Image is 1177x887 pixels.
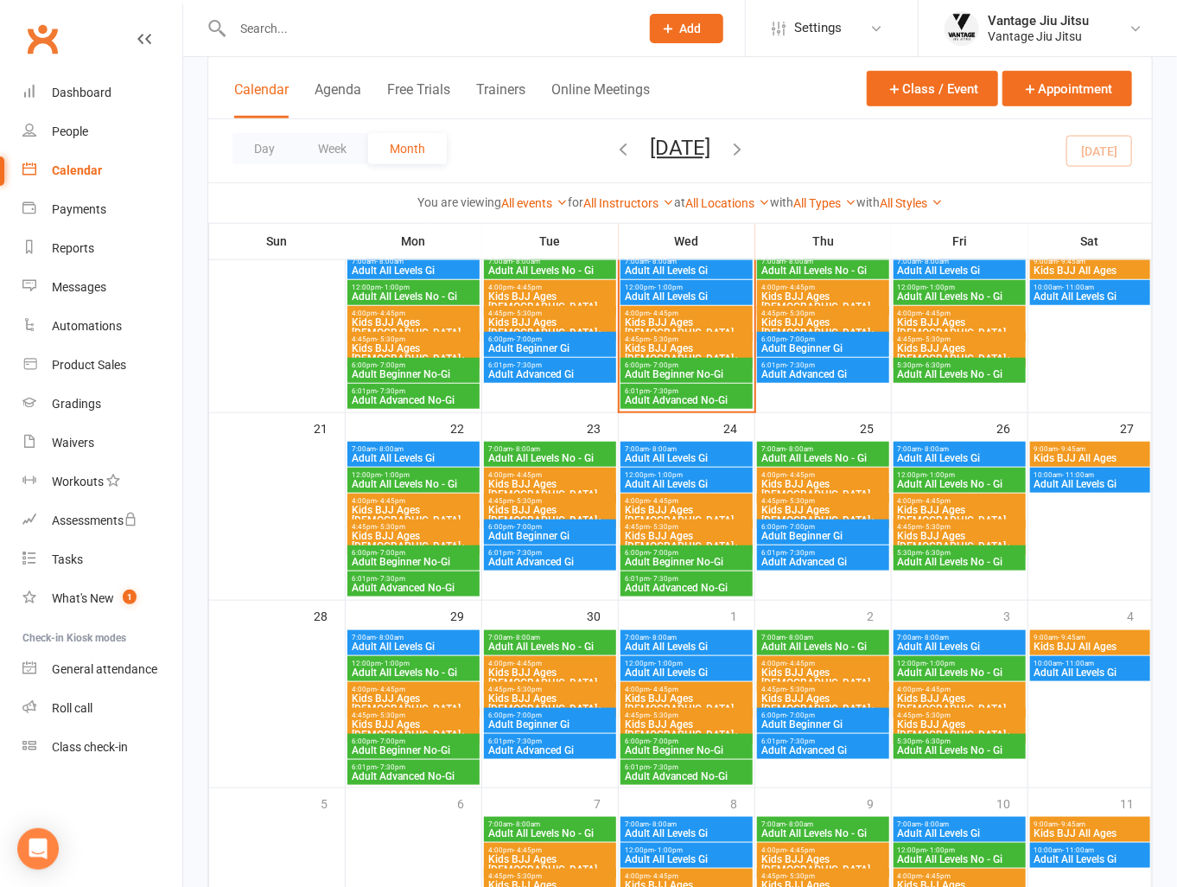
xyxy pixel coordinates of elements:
[793,196,856,210] a: All Types
[22,501,182,540] a: Assessments
[368,133,447,164] button: Month
[22,346,182,385] a: Product Sales
[381,284,410,291] span: - 1:00pm
[351,361,476,369] span: 6:00pm
[351,505,476,526] span: Kids BJJ Ages [DEMOGRAPHIC_DATA]
[351,258,476,265] span: 7:00am
[755,223,892,259] th: Thu
[487,531,613,541] span: Adult Beginner Gi
[760,309,886,317] span: 4:45pm
[568,195,583,209] strong: for
[487,361,613,369] span: 6:01pm
[22,229,182,268] a: Reports
[624,335,749,343] span: 4:45pm
[315,81,361,118] button: Agenda
[52,280,106,294] div: Messages
[487,343,613,354] span: Adult Beginner Gi
[770,195,793,209] strong: with
[22,424,182,463] a: Waivers
[1003,601,1027,629] div: 3
[22,112,182,151] a: People
[654,471,683,479] span: - 1:00pm
[351,291,476,302] span: Adult All Levels No - Gi
[794,9,842,48] span: Settings
[624,369,749,380] span: Adult Beginner No-Gi
[351,479,476,489] span: Adult All Levels No - Gi
[487,369,613,380] span: Adult Advanced Gi
[52,591,114,605] div: What's New
[1034,660,1147,667] span: 10:00am
[512,445,540,453] span: - 8:00am
[1034,265,1147,276] span: Kids BJJ All Ages
[513,686,542,693] span: - 5:30pm
[624,634,749,641] span: 7:00am
[583,196,674,210] a: All Instructors
[52,397,101,411] div: Gradings
[624,660,749,667] span: 12:00pm
[52,436,94,450] div: Waivers
[513,549,542,557] span: - 7:30pm
[650,361,678,369] span: - 7:00pm
[351,641,476,652] span: Adult All Levels Gi
[314,413,345,442] div: 21
[487,549,613,557] span: 6:01pm
[482,223,619,259] th: Tue
[450,413,481,442] div: 22
[927,471,956,479] span: - 1:00pm
[760,634,886,641] span: 7:00am
[52,124,88,138] div: People
[649,258,677,265] span: - 8:00am
[52,319,122,333] div: Automations
[892,223,1028,259] th: Fri
[487,317,613,338] span: Kids BJJ Ages [DEMOGRAPHIC_DATA]+
[587,413,618,442] div: 23
[476,81,525,118] button: Trainers
[624,395,749,405] span: Adult Advanced No-Gi
[786,284,815,291] span: - 4:45pm
[513,284,542,291] span: - 4:45pm
[351,343,476,364] span: Kids BJJ Ages [DEMOGRAPHIC_DATA]+
[487,335,613,343] span: 6:00pm
[897,445,1022,453] span: 7:00am
[22,540,182,579] a: Tasks
[649,634,677,641] span: - 8:00am
[377,335,405,343] span: - 5:30pm
[760,497,886,505] span: 4:45pm
[996,413,1027,442] div: 26
[624,523,749,531] span: 4:45pm
[351,523,476,531] span: 4:45pm
[351,445,476,453] span: 7:00am
[513,361,542,369] span: - 7:30pm
[52,358,126,372] div: Product Sales
[786,335,815,343] span: - 7:00pm
[760,557,886,567] span: Adult Advanced Gi
[650,136,710,160] button: [DATE]
[513,497,542,505] span: - 5:30pm
[624,479,749,489] span: Adult All Levels Gi
[501,196,568,210] a: All events
[649,445,677,453] span: - 8:00am
[351,497,476,505] span: 4:00pm
[123,590,137,604] span: 1
[786,471,815,479] span: - 4:45pm
[650,387,678,395] span: - 7:30pm
[1059,634,1086,641] span: - 9:45am
[654,284,683,291] span: - 1:00pm
[867,601,891,629] div: 2
[760,505,886,526] span: Kids BJJ Ages [DEMOGRAPHIC_DATA]+
[674,195,685,209] strong: at
[624,309,749,317] span: 4:00pm
[624,471,749,479] span: 12:00pm
[786,523,815,531] span: - 7:00pm
[897,505,1022,526] span: Kids BJJ Ages [DEMOGRAPHIC_DATA]
[351,471,476,479] span: 12:00pm
[52,475,104,488] div: Workouts
[624,583,749,593] span: Adult Advanced No-Gi
[897,497,1022,505] span: 4:00pm
[927,660,956,667] span: - 1:00pm
[351,453,476,463] span: Adult All Levels Gi
[487,641,613,652] span: Adult All Levels No - Gi
[22,190,182,229] a: Payments
[52,163,102,177] div: Calendar
[351,575,476,583] span: 6:01pm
